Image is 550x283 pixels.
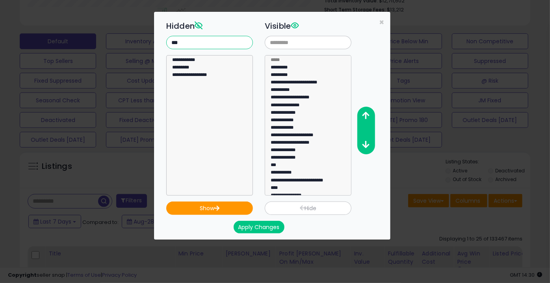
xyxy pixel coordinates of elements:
span: × [379,17,384,28]
button: Apply Changes [234,221,284,233]
h3: Hidden [166,20,253,32]
button: Show [166,202,253,215]
button: Hide [265,202,351,215]
h3: Visible [265,20,351,32]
